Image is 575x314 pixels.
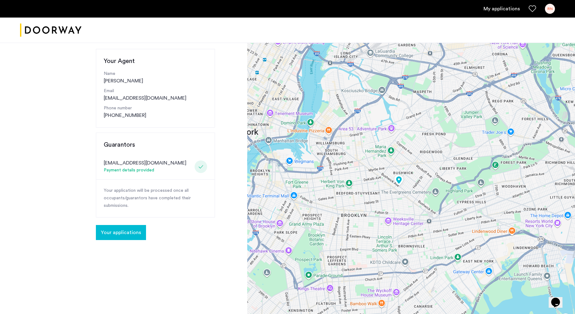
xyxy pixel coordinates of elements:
cazamio-button: Go to application [96,230,146,235]
span: Your applications [101,229,141,236]
button: button [96,225,146,240]
p: Email [104,88,207,94]
a: Favorites [529,5,536,13]
a: [PHONE_NUMBER] [104,112,146,119]
a: My application [484,5,520,13]
a: [EMAIL_ADDRESS][DOMAIN_NAME] [104,94,186,102]
div: [PERSON_NAME] [104,71,207,85]
p: Phone number [104,105,207,112]
iframe: chat widget [549,289,569,308]
a: Cazamio logo [20,18,81,42]
div: [EMAIL_ADDRESS][DOMAIN_NAME] [104,159,186,167]
div: RN [545,4,555,14]
img: logo [20,18,81,42]
h3: Guarantors [104,140,207,149]
p: Name [104,71,207,77]
p: Your application will be processed once all occupants/guarantors have completed their submissions. [104,187,207,210]
div: Payment details provided [104,167,186,174]
h3: Your Agent [104,57,207,65]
